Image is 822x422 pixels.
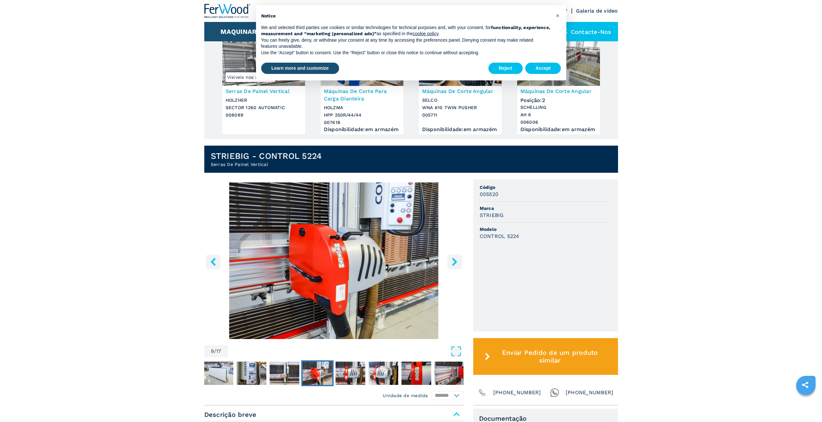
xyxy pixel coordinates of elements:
[797,377,813,393] a: sharethis
[401,362,431,385] img: d604c56e2a57d154539a107d51a58145
[480,226,612,232] span: Modelo
[214,349,216,354] span: /
[400,360,432,386] button: Go to Slide 12
[493,388,541,397] span: [PHONE_NUMBER]
[261,37,551,50] p: You can freely give, deny, or withdraw your consent at any time by accessing the preferences pane...
[480,205,612,211] span: Marca
[525,63,561,74] button: Accept
[206,254,220,269] button: left-button
[204,362,233,385] img: ff817e2a197286d9cd5aa1760ea4e309
[480,232,519,240] h3: CONTROL 5224
[324,104,400,126] h3: HOLZMA HPP 250R/44/44 007618
[550,388,559,397] img: Whatsapp
[226,87,302,95] h3: Serras De Painel Vertical
[226,72,275,82] span: Visíveis nos clientes
[480,184,612,190] span: Código
[556,12,560,19] span: ×
[367,360,400,386] button: Go to Slide 11
[566,388,614,397] span: [PHONE_NUMBER]
[237,362,266,385] img: 46baab64457f24a0765ab2713930df26
[480,211,504,219] h3: STRIEBIG
[270,362,299,385] img: 9edd0b4a93cb96f095b8cc770d965cbc
[301,360,334,386] button: Go to Slide 9
[413,31,438,36] a: cookie policy
[434,362,464,385] img: f7939aa8d2a08124dbfd015d92f3cf6e
[321,37,403,134] a: Máquinas De Corte Para Carga Dianteira HOLZMA HPP 250R/44/44Máquinas De Corte Para Carga Dianteir...
[553,10,563,21] button: Close this notice
[555,22,618,41] div: Contacte-nos
[433,360,465,386] button: Go to Slide 13
[422,128,498,131] div: Disponibilidade : em armazém
[211,151,322,161] h1: STRIEBIG - CONTROL 5224
[230,345,462,357] button: Open Fullscreen
[70,360,330,386] nav: Thumbnail Navigation
[211,161,322,168] h2: Serras De Painel Vertical
[447,254,462,269] button: right-button
[383,392,428,399] em: Unidade de medida
[268,360,301,386] button: Go to Slide 8
[520,96,597,102] div: Posição : 2
[520,128,597,131] div: Disponibilidade : em armazém
[422,97,498,119] h3: SELCO WNA 610 TWIN PUSHER 005711
[204,4,251,18] img: Ferwood
[222,37,305,86] img: Serras De Painel Vertical HOLZHER SECTOR 1260 AUTOMATIC
[517,37,600,134] a: Máquinas De Corte Angular SCHELLING AH 6Máquinas De Corte AngularPosição:2SCHELLINGAH 6006006Disp...
[368,362,398,385] img: fdff11ea6fe1ee60a65cedcbdf04d4ee
[473,338,618,375] button: Enviar Pedido de um produto similar
[576,8,618,14] a: Galeria de vídeo
[202,360,235,386] button: Go to Slide 6
[520,87,597,95] h3: Máquinas De Corte Angular
[204,182,464,339] img: Serras De Painel Vertical STRIEBIG CONTROL 5224
[226,97,302,119] h3: HOLZHER SECTOR 1260 AUTOMATIC 008089
[336,362,365,385] img: a324a3dc241f410c6b726d5982851e62
[261,25,551,37] p: We and selected third parties use cookies or similar technologies for technical purposes and, wit...
[480,190,499,198] h3: 005520
[422,87,498,95] h3: Máquinas De Corte Angular
[520,104,597,126] h3: SCHELLING AH 6 006006
[493,349,607,364] span: Enviar Pedido de um produto similar
[324,128,400,131] div: Disponibilidade : em armazém
[488,63,523,74] button: Reject
[261,13,551,19] h2: Notice
[204,182,464,339] div: Go to Slide 9
[334,360,367,386] button: Go to Slide 10
[216,349,221,354] span: 17
[261,50,551,56] p: Use the “Accept” button to consent. Use the “Reject” button or close this notice to continue with...
[324,87,400,102] h3: Máquinas De Corte Para Carga Dianteira
[220,28,263,36] button: Maquinaria
[419,37,502,134] a: Máquinas De Corte Angular SELCO WNA 610 TWIN PUSHER005711Máquinas De Corte AngularSELCOWNA 610 TW...
[261,25,550,36] strong: functionality, experience, measurement and “marketing (personalized ads)”
[211,349,214,354] span: 9
[204,409,464,420] span: Descrição breve
[235,360,268,386] button: Go to Slide 7
[478,388,487,397] img: Phone
[261,63,339,74] button: Learn more and customize
[303,362,332,385] img: f3ec8b36eb3a6647605102efab501321
[222,37,305,134] a: Serras De Painel Vertical HOLZHER SECTOR 1260 AUTOMATICVisíveis nos clientesSerras De Painel Vert...
[795,393,817,417] iframe: Chat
